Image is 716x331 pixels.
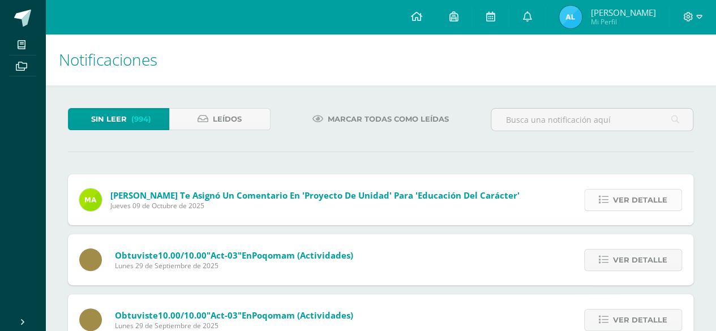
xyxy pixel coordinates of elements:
span: Sin leer [91,109,127,130]
span: Obtuviste en [115,309,353,321]
span: Poqomam (Actividades) [252,250,353,261]
span: [PERSON_NAME] [590,7,655,18]
span: Mi Perfil [590,17,655,27]
span: 10.00/10.00 [158,250,207,261]
span: Ver detalle [613,250,667,270]
span: Obtuviste en [115,250,353,261]
a: Sin leer(994) [68,108,169,130]
span: Marcar todas como leídas [328,109,449,130]
img: c1ea5a6e49a671b6689474305428bfe0.png [79,188,102,211]
img: 7331ec9af0b54db88192830ecc255d07.png [559,6,582,28]
a: Marcar todas como leídas [298,108,463,130]
span: Ver detalle [613,309,667,330]
span: Poqomam (Actividades) [252,309,353,321]
span: Jueves 09 de Octubre de 2025 [110,201,520,210]
span: Leídos [213,109,242,130]
span: Ver detalle [613,190,667,210]
span: Lunes 29 de Septiembre de 2025 [115,321,353,330]
a: Leídos [169,108,271,130]
input: Busca una notificación aquí [491,109,693,131]
span: "Act-03" [207,250,242,261]
span: [PERSON_NAME] te asignó un comentario en 'Proyecto de unidad' para 'Educación del carácter' [110,190,520,201]
span: Lunes 29 de Septiembre de 2025 [115,261,353,270]
span: "Act-03" [207,309,242,321]
span: (994) [131,109,151,130]
span: 10.00/10.00 [158,309,207,321]
span: Notificaciones [59,49,157,70]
